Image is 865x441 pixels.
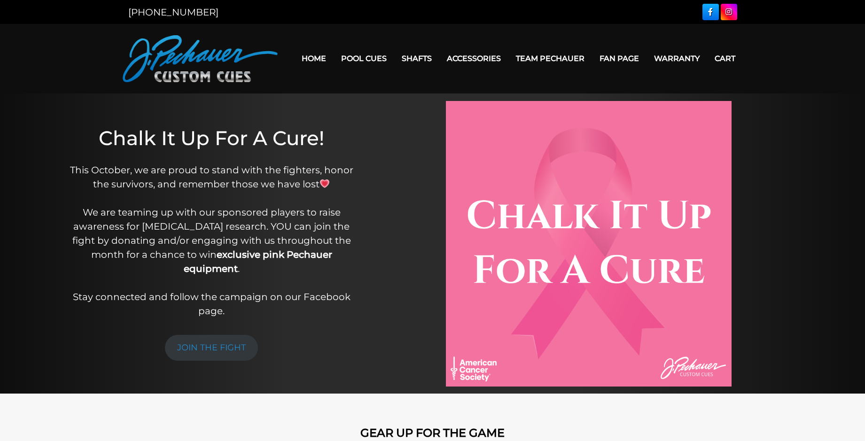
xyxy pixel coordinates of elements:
strong: GEAR UP FOR THE GAME [360,426,505,440]
img: 💗 [320,179,329,188]
strong: exclusive pink Pechauer equipment [184,249,332,274]
a: Pool Cues [334,46,394,70]
a: Accessories [439,46,508,70]
a: Shafts [394,46,439,70]
a: Team Pechauer [508,46,592,70]
a: Cart [707,46,743,70]
a: Warranty [647,46,707,70]
img: Pechauer Custom Cues [123,35,278,82]
a: JOIN THE FIGHT [165,335,258,361]
a: [PHONE_NUMBER] [128,7,218,18]
a: Home [294,46,334,70]
a: Fan Page [592,46,647,70]
h1: Chalk It Up For A Cure! [70,126,353,150]
p: This October, we are proud to stand with the fighters, honor the survivors, and remember those we... [70,163,353,318]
